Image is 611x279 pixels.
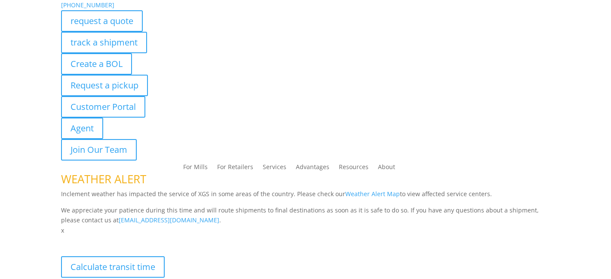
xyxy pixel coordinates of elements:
a: Services [263,164,286,173]
a: [EMAIL_ADDRESS][DOMAIN_NAME] [119,216,219,224]
a: Resources [339,164,368,173]
p: XGS Distribution Network [61,236,550,256]
a: track a shipment [61,32,147,53]
a: Advantages [296,164,329,173]
a: Request a pickup [61,75,148,96]
a: Join Our Team [61,139,137,161]
a: Weather Alert Map [345,190,400,198]
a: Agent [61,118,103,139]
p: Inclement weather has impacted the service of XGS in some areas of the country. Please check our ... [61,189,550,205]
a: Calculate transit time [61,256,165,278]
a: request a quote [61,10,143,32]
a: Customer Portal [61,96,145,118]
a: For Retailers [217,164,253,173]
p: x [61,225,550,236]
p: We appreciate your patience during this time and will route shipments to final destinations as so... [61,205,550,226]
a: [PHONE_NUMBER] [61,1,114,9]
span: WEATHER ALERT [61,171,146,187]
a: Create a BOL [61,53,132,75]
a: About [378,164,395,173]
a: For Mills [183,164,208,173]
